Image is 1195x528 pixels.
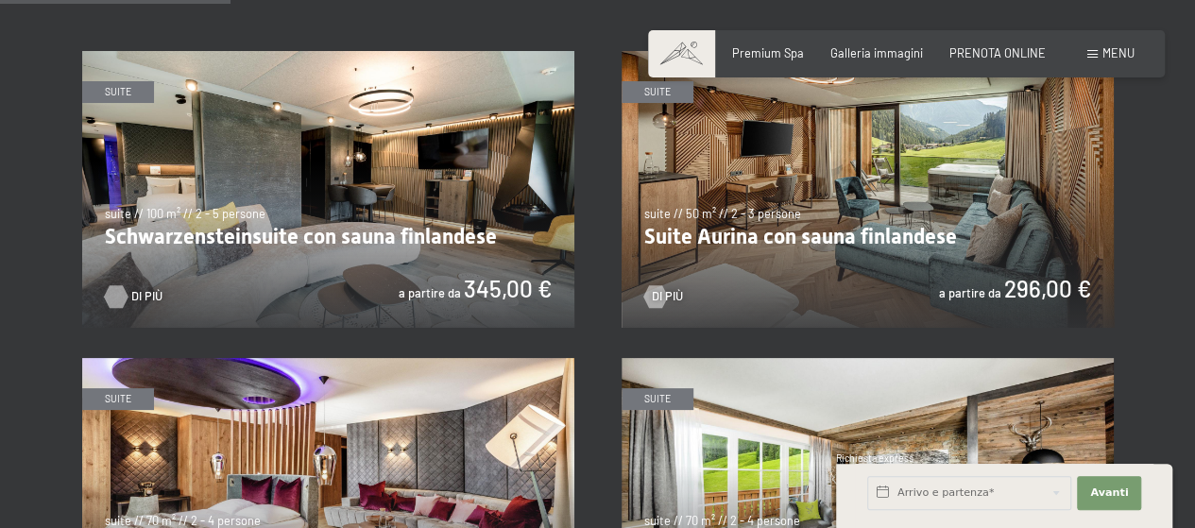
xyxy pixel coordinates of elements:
[1090,485,1128,501] span: Avanti
[836,452,913,464] span: Richiesta express
[622,51,1114,328] img: Suite Aurina con sauna finlandese
[652,288,683,305] span: Di più
[949,45,1046,60] a: PRENOTA ONLINE
[732,45,804,60] a: Premium Spa
[1077,476,1141,510] button: Avanti
[644,288,683,305] a: Di più
[622,358,1114,367] a: Chaletsuite con biosauna
[82,358,574,367] a: Romantic Suite con biosauna
[82,51,574,328] img: Schwarzensteinsuite con sauna finlandese
[830,45,923,60] a: Galleria immagini
[1102,45,1135,60] span: Menu
[131,288,162,305] span: Di più
[105,288,144,305] a: Di più
[622,51,1114,60] a: Suite Aurina con sauna finlandese
[82,51,574,60] a: Schwarzensteinsuite con sauna finlandese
